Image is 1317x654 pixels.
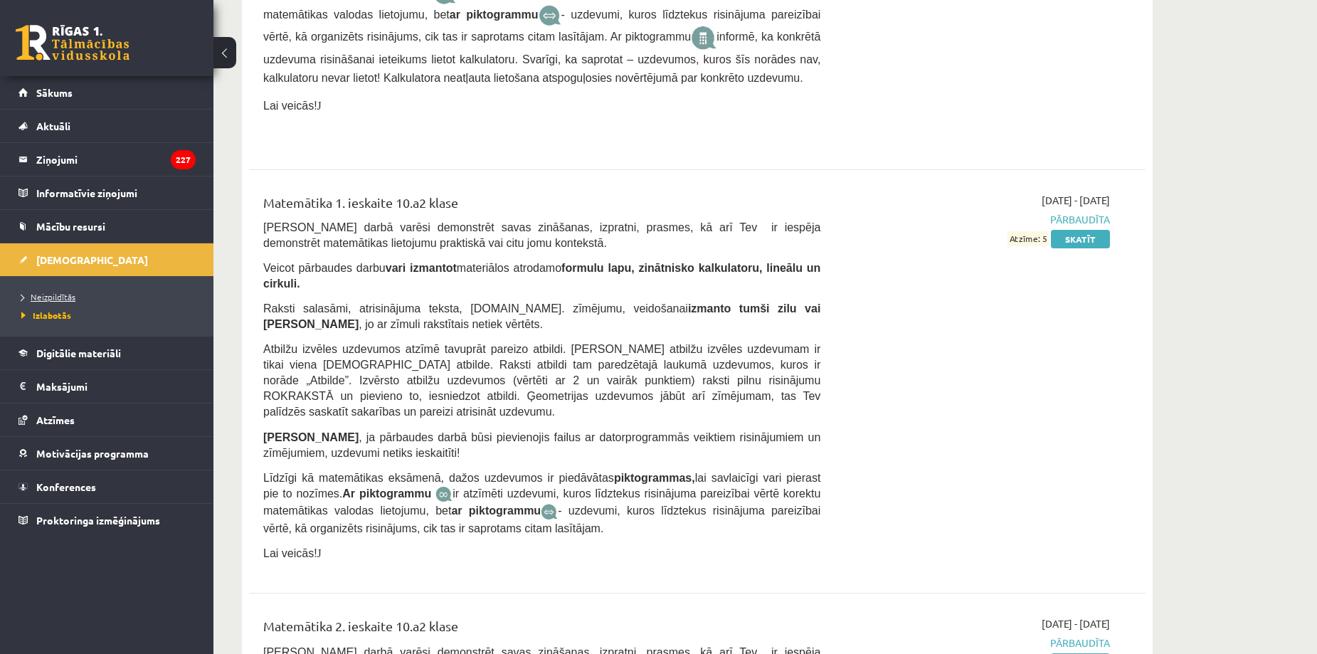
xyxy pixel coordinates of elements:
[1042,193,1110,208] span: [DATE] - [DATE]
[36,447,149,460] span: Motivācijas programma
[18,470,196,503] a: Konferences
[451,505,558,517] b: ar piktogrammu
[539,5,561,26] img: wKvN42sLe3LLwAAAABJRU5ErkJggg==
[36,514,160,527] span: Proktoringa izmēģinājums
[21,310,71,321] span: Izlabotās
[263,431,820,459] span: , ja pārbaudes darbā būsi pievienojis failus ar datorprogrammās veiktiem risinājumiem un zīmējumi...
[263,221,820,249] span: [PERSON_NAME] darbā varēsi demonstrēt savas zināšanas, izpratni, prasmes, kā arī Tev ir iespēja d...
[18,143,196,176] a: Ziņojumi227
[541,504,558,520] img: wKvN42sLe3LLwAAAABJRU5ErkJggg==
[450,9,539,21] b: ar piktogrammu
[1042,616,1110,631] span: [DATE] - [DATE]
[36,176,196,209] legend: Informatīvie ziņojumi
[317,100,322,112] span: J
[36,86,73,99] span: Sākums
[21,291,75,302] span: Neizpildītās
[36,370,196,403] legend: Maksājumi
[18,110,196,142] a: Aktuāli
[18,504,196,537] a: Proktoringa izmēģinājums
[263,302,820,330] span: Raksti salasāmi, atrisinājuma teksta, [DOMAIN_NAME]. zīmējumu, veidošanai , jo ar zīmuli rakstīta...
[263,262,820,290] span: Veicot pārbaudes darbu materiālos atrodamo
[36,413,75,426] span: Atzīmes
[263,100,317,112] span: Lai veicās!
[16,25,129,60] a: Rīgas 1. Tālmācības vidusskola
[614,472,695,484] b: piktogrammas,
[435,486,453,502] img: JfuEzvunn4EvwAAAAASUVORK5CYII=
[18,76,196,109] a: Sākums
[342,487,431,500] b: Ar piktogrammu
[18,437,196,470] a: Motivācijas programma
[18,337,196,369] a: Digitālie materiāli
[18,370,196,403] a: Maksājumi
[688,302,731,315] b: izmanto
[317,547,322,559] span: J
[36,220,105,233] span: Mācību resursi
[263,262,820,290] b: formulu lapu, zinātnisko kalkulatoru, lineālu un cirkuli.
[263,343,820,418] span: Atbilžu izvēles uzdevumos atzīmē tavuprāt pareizo atbildi. [PERSON_NAME] atbilžu izvēles uzdevuma...
[263,193,820,219] div: Matemātika 1. ieskaite 10.a2 klase
[386,262,457,274] b: vari izmantot
[18,243,196,276] a: [DEMOGRAPHIC_DATA]
[18,210,196,243] a: Mācību resursi
[263,616,820,643] div: Matemātika 2. ieskaite 10.a2 klase
[36,120,70,132] span: Aktuāli
[36,480,96,493] span: Konferences
[263,431,359,443] span: [PERSON_NAME]
[171,150,196,169] i: 227
[18,404,196,436] a: Atzīmes
[1007,231,1049,246] span: Atzīme: 5
[263,547,317,559] span: Lai veicās!
[36,143,196,176] legend: Ziņojumi
[842,635,1110,650] span: Pārbaudīta
[842,212,1110,227] span: Pārbaudīta
[36,253,148,266] span: [DEMOGRAPHIC_DATA]
[691,26,716,50] img: 9k=
[263,472,820,534] span: Līdzīgi kā matemātikas eksāmenā, dažos uzdevumos ir piedāvātas lai savlaicīgi vari pierast pie to...
[36,347,121,359] span: Digitālie materiāli
[1051,230,1110,248] a: Skatīt
[21,290,199,303] a: Neizpildītās
[21,309,199,322] a: Izlabotās
[18,176,196,209] a: Informatīvie ziņojumi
